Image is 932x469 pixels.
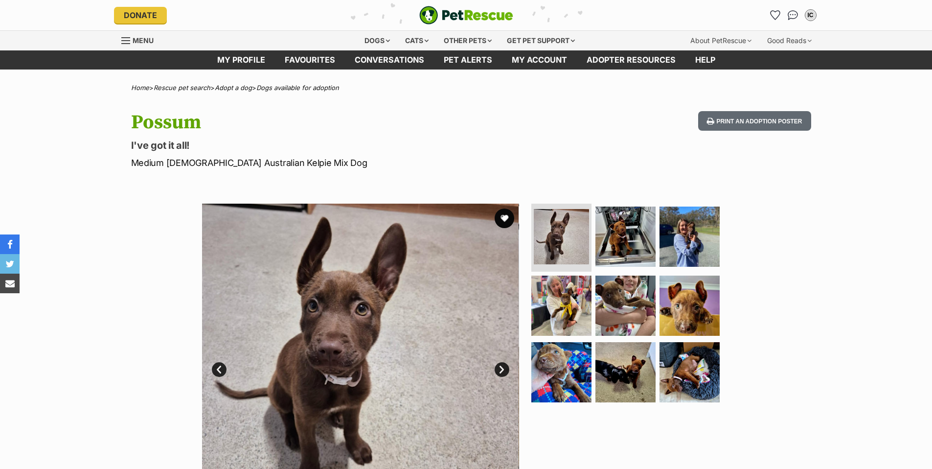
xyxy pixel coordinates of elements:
a: Prev [212,362,227,377]
a: Help [685,50,725,70]
a: My account [502,50,577,70]
div: IC [806,10,816,20]
h1: Possum [131,111,545,134]
p: I've got it all! [131,139,545,152]
a: Conversations [785,7,801,23]
img: Photo of Possum [659,207,720,267]
div: Get pet support [500,31,582,50]
img: Photo of Possum [531,342,591,402]
img: Photo of Possum [534,209,589,264]
a: Rescue pet search [154,84,210,92]
p: Medium [DEMOGRAPHIC_DATA] Australian Kelpie Mix Dog [131,156,545,169]
img: Photo of Possum [531,276,591,336]
a: conversations [345,50,434,70]
img: chat-41dd97257d64d25036548639549fe6c8038ab92f7586957e7f3b1b290dea8141.svg [788,10,798,20]
img: Photo of Possum [659,276,720,336]
img: Photo of Possum [595,207,656,267]
button: Print an adoption poster [698,111,811,131]
div: Cats [398,31,435,50]
div: Other pets [437,31,499,50]
a: Pet alerts [434,50,502,70]
div: Dogs [358,31,397,50]
a: Home [131,84,149,92]
button: My account [803,7,818,23]
img: Photo of Possum [595,342,656,402]
img: logo-e224e6f780fb5917bec1dbf3a21bbac754714ae5b6737aabdf751b685950b380.svg [419,6,513,24]
div: Good Reads [760,31,818,50]
div: > > > [107,84,826,92]
ul: Account quick links [768,7,818,23]
a: Favourites [768,7,783,23]
a: Donate [114,7,167,23]
img: Photo of Possum [659,342,720,402]
a: My profile [207,50,275,70]
a: PetRescue [419,6,513,24]
div: About PetRescue [683,31,758,50]
a: Favourites [275,50,345,70]
img: Photo of Possum [595,276,656,336]
button: favourite [495,209,514,228]
a: Next [495,362,509,377]
a: Dogs available for adoption [256,84,339,92]
a: Adopt a dog [215,84,252,92]
a: Adopter resources [577,50,685,70]
a: Menu [121,31,160,48]
span: Menu [133,36,154,45]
